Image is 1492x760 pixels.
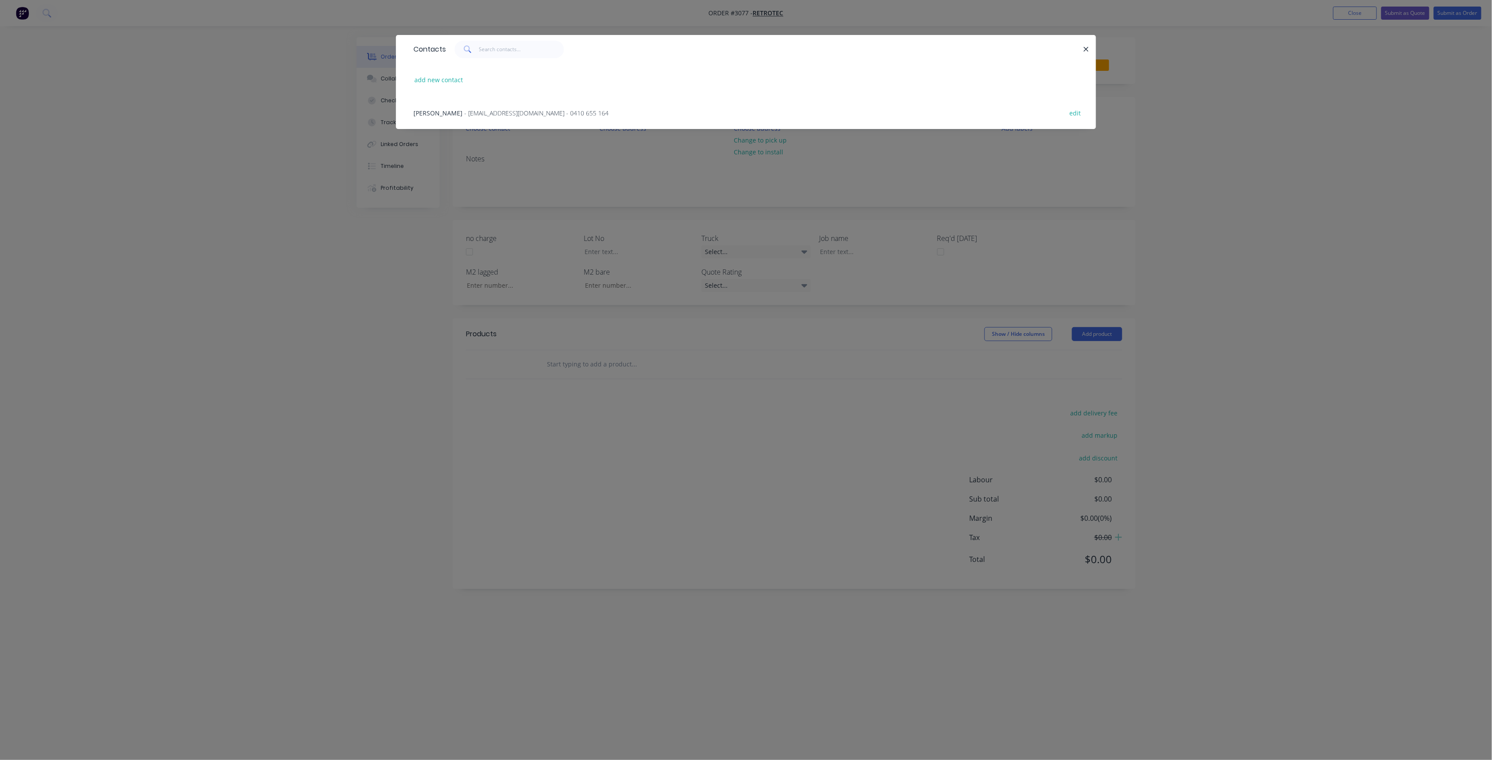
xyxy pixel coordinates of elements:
span: - [EMAIL_ADDRESS][DOMAIN_NAME] - 0410 655 164 [464,109,609,117]
button: add new contact [410,74,468,86]
button: edit [1065,107,1086,119]
input: Search contacts... [479,41,564,58]
span: [PERSON_NAME] [413,109,462,117]
div: Contacts [409,35,446,63]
